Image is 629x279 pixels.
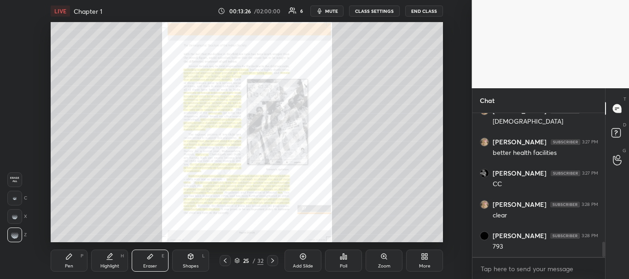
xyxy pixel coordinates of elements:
[121,254,124,258] div: H
[472,113,606,257] div: grid
[493,232,547,240] h6: [PERSON_NAME]
[162,254,164,258] div: E
[293,264,313,268] div: Add Slide
[550,233,580,239] img: 4P8fHbbgJtejmAAAAAElFTkSuQmCC
[81,254,83,258] div: P
[480,232,489,240] img: thumbnail.jpg
[480,138,489,146] img: thumbnail.jpg
[7,191,27,205] div: C
[493,117,598,126] div: [DEMOGRAPHIC_DATA]
[582,171,598,176] div: 3:27 PM
[8,177,22,183] span: Erase all
[493,242,598,251] div: 793
[623,96,626,102] p: T
[257,256,263,265] div: 32
[493,200,547,209] h6: [PERSON_NAME]
[405,6,443,17] button: END CLASS
[7,228,27,242] div: Z
[74,7,102,16] h4: Chapter 1
[419,264,431,268] div: More
[493,138,547,146] h6: [PERSON_NAME]
[310,6,344,17] button: mute
[253,258,256,263] div: /
[582,139,598,145] div: 3:27 PM
[480,169,489,177] img: thumbnail.jpg
[493,148,598,158] div: better health facilities
[623,121,626,128] p: D
[242,258,251,263] div: 25
[349,6,400,17] button: CLASS SETTINGS
[472,88,502,113] p: Chat
[493,169,547,177] h6: [PERSON_NAME]
[551,139,580,145] img: 4P8fHbbgJtejmAAAAAElFTkSuQmCC
[300,9,303,13] div: 6
[65,264,73,268] div: Pen
[202,254,205,258] div: L
[378,264,390,268] div: Zoom
[340,264,347,268] div: Poll
[7,209,27,224] div: X
[582,202,598,207] div: 3:28 PM
[100,264,119,268] div: Highlight
[493,180,598,189] div: CC
[325,8,338,14] span: mute
[550,202,580,207] img: 4P8fHbbgJtejmAAAAAElFTkSuQmCC
[582,233,598,239] div: 3:28 PM
[623,147,626,154] p: G
[493,211,598,220] div: clear
[143,264,157,268] div: Eraser
[551,171,580,176] img: 4P8fHbbgJtejmAAAAAElFTkSuQmCC
[183,264,198,268] div: Shapes
[51,6,70,17] div: LIVE
[480,200,489,209] img: thumbnail.jpg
